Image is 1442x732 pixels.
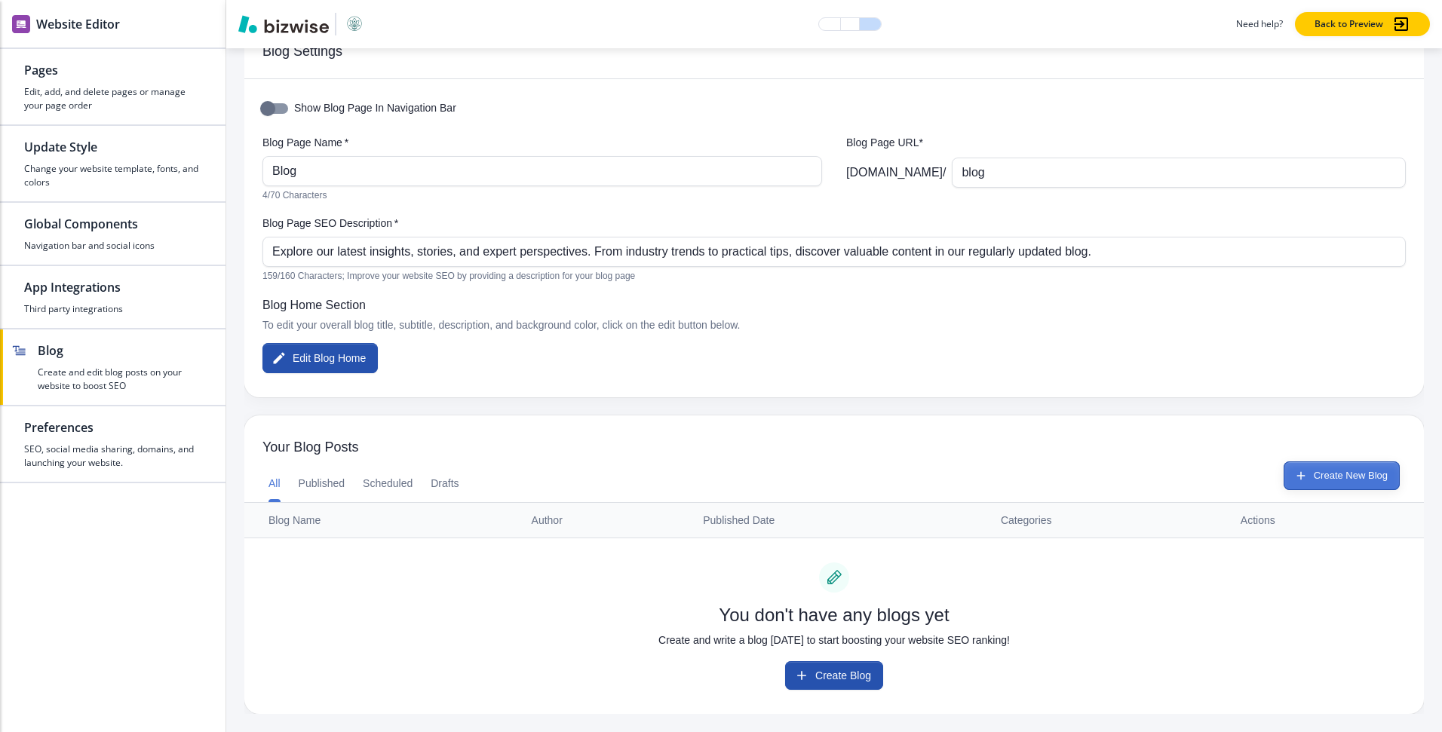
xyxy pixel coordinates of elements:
h4: Navigation bar and social icons [24,239,201,253]
h2: Preferences [24,418,201,436]
h2: Update Style [24,138,201,156]
button: Edit Blog Home [262,343,378,373]
h2: Website Editor [36,15,120,33]
h4: Third party integrations [24,302,201,316]
h2: Global Components [24,215,201,233]
span: Blog Settings [262,44,1406,60]
div: Blog Name [268,515,508,525]
button: Published [299,466,345,502]
p: To edit your overall blog title, subtitle, description, and background color, click on the edit b... [262,317,1406,334]
p: Back to Preview [1315,17,1383,31]
p: Blog Page URL* [846,135,1406,152]
button: Drafts [431,466,459,502]
span: Your Blog Posts [262,440,1406,456]
p: [DOMAIN_NAME] / [846,164,946,182]
h2: Blog [38,341,201,360]
th: Published Date [691,503,989,538]
div: Actions [1241,515,1412,525]
button: All [268,466,281,502]
label: Blog Page Name [262,135,822,150]
h2: App Integrations [24,278,201,296]
label: Blog Page SEO Description [262,216,1406,231]
button: Scheduled [363,466,413,502]
h2: Pages [24,61,201,79]
h5: You don't have any blogs yet [719,605,949,626]
h4: Change your website template, fonts, and colors [24,162,201,189]
p: Blog Home Section [262,296,1406,314]
img: editor icon [12,15,30,33]
h4: Create and edit blog posts on your website to boost SEO [38,366,201,393]
img: Your Logo [342,12,367,36]
th: Author [520,503,692,538]
button: Create New Blog [1284,461,1400,490]
h4: SEO, social media sharing, domains, and launching your website. [24,443,201,470]
h3: Need help? [1236,17,1283,31]
span: Show Blog Page In Navigation Bar [294,100,456,117]
button: Create Blog [785,661,883,690]
p: Create and write a blog [DATE] to start boosting your website SEO ranking! [658,632,1010,649]
h4: Edit, add, and delete pages or manage your page order [24,85,201,112]
button: Back to Preview [1295,12,1430,36]
p: 159/160 Characters; Improve your website SEO by providing a description for your blog page [262,269,1395,284]
p: 4/70 Characters [262,188,812,204]
img: Bizwise Logo [238,15,329,33]
th: Categories [989,503,1223,538]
